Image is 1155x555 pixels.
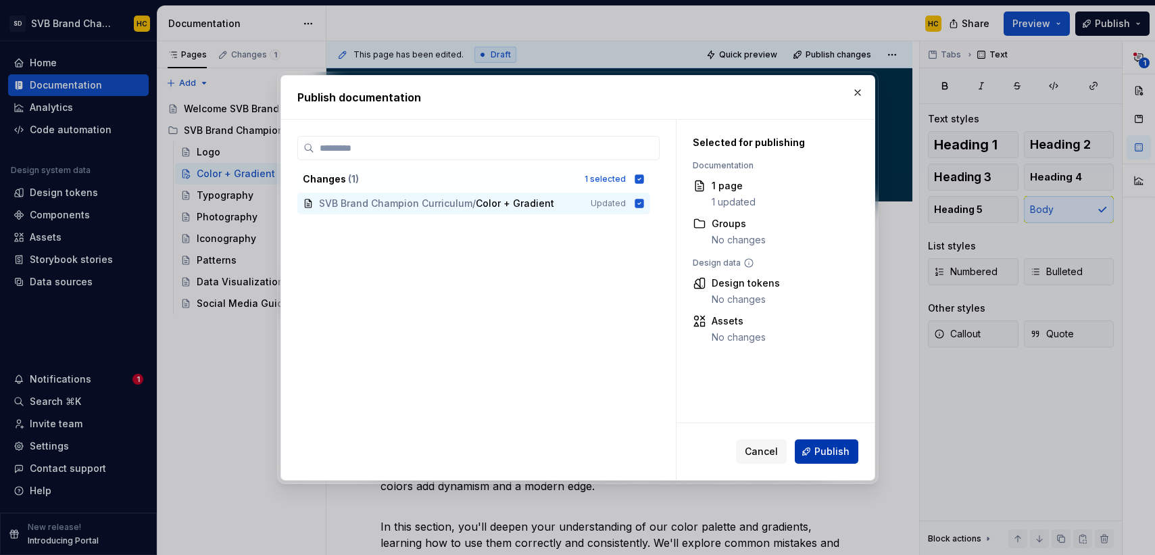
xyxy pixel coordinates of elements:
[585,174,626,185] div: 1 selected
[693,160,852,171] div: Documentation
[472,197,476,210] span: /
[712,331,766,344] div: No changes
[319,197,472,210] span: SVB Brand Champion Curriculum
[712,276,780,290] div: Design tokens
[795,439,858,464] button: Publish
[712,293,780,306] div: No changes
[476,197,554,210] span: Color + Gradient
[712,195,756,209] div: 1 updated
[745,445,778,458] span: Cancel
[712,217,766,231] div: Groups
[348,173,359,185] span: ( 1 )
[693,258,852,268] div: Design data
[712,314,766,328] div: Assets
[736,439,787,464] button: Cancel
[693,136,852,149] div: Selected for publishing
[814,445,850,458] span: Publish
[297,89,858,105] h2: Publish documentation
[591,198,626,209] span: Updated
[303,172,576,186] div: Changes
[712,233,766,247] div: No changes
[712,179,756,193] div: 1 page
